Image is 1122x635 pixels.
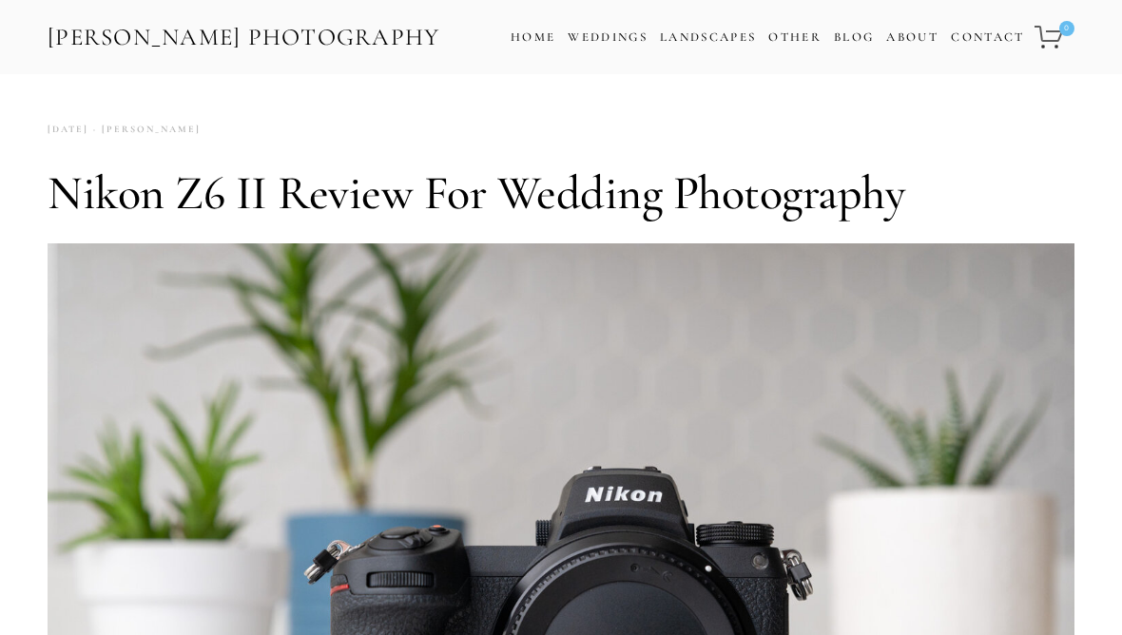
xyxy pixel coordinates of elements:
span: 0 [1059,21,1074,36]
a: Landscapes [660,29,756,45]
a: Home [511,24,555,51]
a: [PERSON_NAME] [88,117,201,143]
a: Weddings [568,29,648,45]
time: [DATE] [48,117,88,143]
a: Blog [834,24,874,51]
a: [PERSON_NAME] Photography [46,16,442,59]
h1: Nikon Z6 II Review for Wedding Photography [48,164,1074,221]
a: Other [768,29,822,45]
a: About [886,24,938,51]
a: Contact [951,24,1024,51]
a: 0 items in cart [1032,14,1076,60]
